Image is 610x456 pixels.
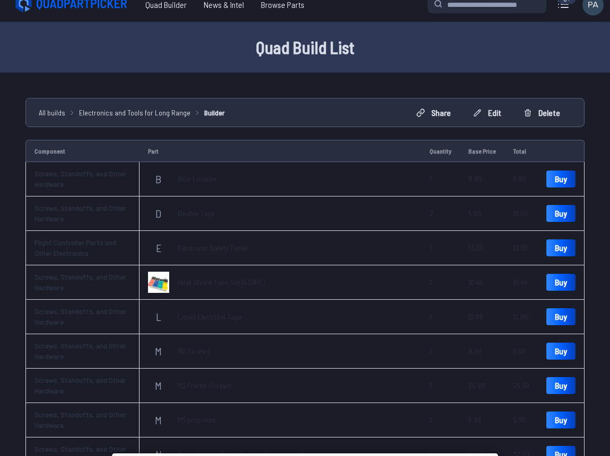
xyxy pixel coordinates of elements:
[155,208,161,219] span: D
[430,243,432,252] span: 1
[79,107,190,118] a: Electronics and Tools for Long Range
[204,107,225,118] a: Builder
[460,140,504,162] td: Base Price
[140,140,421,162] td: Part
[515,104,569,121] button: Delete
[25,140,140,162] td: Component
[34,341,126,361] span: Screws, Standoffs, and Other Hardware
[155,346,162,356] span: M
[546,343,576,360] a: Buy
[178,380,231,391] span: M3 Frame Screws
[546,377,576,394] a: Buy
[430,415,432,424] span: 1
[504,265,538,300] td: 10.49
[430,346,432,355] span: 1
[34,272,126,292] a: Screws, Standoffs, and Other Hardware
[546,239,576,256] a: Buy
[178,208,215,219] span: Double Tape
[546,274,576,291] a: Buy
[34,375,126,395] span: Screws, Standoffs, and Other Hardware
[504,231,538,265] td: 13.00
[546,205,576,222] a: Buy
[155,174,161,184] span: B
[504,162,538,196] td: 8.00
[178,277,265,288] a: Heat Shrink Tube Set (530PC)
[148,272,169,293] img: image
[460,162,504,196] td: 8.00
[504,300,538,334] td: 12.00
[430,209,433,218] span: 2
[546,308,576,325] a: Buy
[156,311,161,322] span: L
[460,300,504,334] td: 12.00
[460,265,504,300] td: 10.49
[407,104,460,121] button: Share
[504,403,538,437] td: 5.99
[460,334,504,369] td: 9.00
[34,410,126,430] span: Screws, Standoffs, and Other Hardware
[504,334,538,369] td: 9.00
[504,196,538,231] td: 10.00
[34,203,126,223] span: Screws, Standoffs, and Other Hardware
[460,369,504,403] td: 25.99
[430,381,432,390] span: 1
[34,238,116,257] span: Flight Controller Parts and Other Electronics
[430,312,432,321] span: 1
[178,346,210,356] span: M2 Screws
[504,140,538,162] td: Total
[430,174,432,183] span: 1
[155,415,162,425] span: M
[504,369,538,403] td: 25.99
[430,278,432,287] span: 1
[178,278,265,287] span: Heat Shrink Tube Set (530PC)
[178,243,247,253] span: Electronic Safety Panel
[460,196,504,231] td: 5.00
[421,140,460,162] td: Quantity
[39,107,65,118] a: All builds
[178,311,242,322] span: Liquid Electrical Tape
[178,174,216,184] span: Blue Locktite
[546,412,576,428] a: Buy
[155,380,162,391] span: M
[460,231,504,265] td: 13.00
[34,307,126,326] span: Screws, Standoffs, and Other Hardware
[460,403,504,437] td: 5.99
[156,243,161,253] span: E
[546,171,576,187] a: Buy
[178,415,216,425] span: M5 prop nuts
[13,34,597,60] h1: Quad Build List
[464,104,510,121] button: Edit
[34,169,126,189] span: Screws, Standoffs, and Other Hardware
